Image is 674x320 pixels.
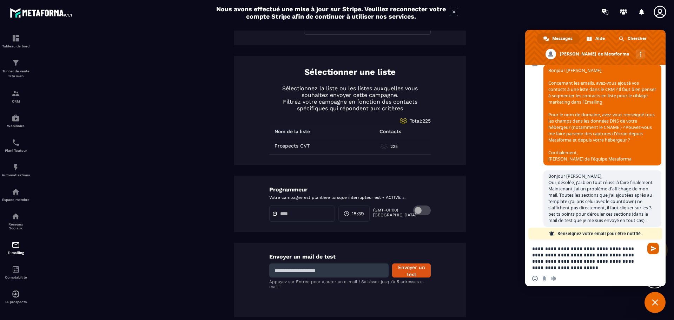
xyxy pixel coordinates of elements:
p: Réseaux Sociaux [2,222,30,230]
span: Bonjour [PERSON_NAME], Oui, désolée, j'ai bien tout réussi à faire finalement. Maintenant j'ai un... [548,173,654,223]
span: Insérer un emoji [532,276,538,281]
p: Contacts [379,129,401,134]
span: Messages [552,33,573,44]
span: Envoyer un fichier [541,276,547,281]
a: schedulerschedulerPlanificateur [2,133,30,158]
span: Message audio [550,276,556,281]
p: Comptabilité [2,275,30,279]
span: 18:39 [352,210,364,217]
a: emailemailE-mailing [2,235,30,260]
p: Programmeur [269,186,431,193]
span: Bonjour [PERSON_NAME], Concernant les emails, avez-vous ajouté vos contacts à une liste dans le C... [548,67,656,162]
p: Planificateur [2,149,30,152]
img: scheduler [12,138,20,147]
img: social-network [12,212,20,221]
a: formationformationCRM [2,84,30,109]
a: formationformationTableau de bord [2,29,30,53]
p: Espace membre [2,198,30,202]
span: Chercher [628,33,647,44]
p: E-mailing [2,251,30,255]
p: Appuyez sur Entrée pour ajouter un e-mail ! Saisissez jusqu'à 5 adresses e-mail ! [269,279,431,289]
p: Prospects CVT [275,143,310,149]
img: email [12,241,20,249]
h2: Nous avons effectué une mise à jour sur Stripe. Veuillez reconnecter votre compte Stripe afin de ... [216,5,446,20]
p: Sélectionnez la liste ou les listes auxquelles vous souhaitez envoyer cette campagne. [269,85,431,98]
a: formationformationTunnel de vente Site web [2,53,30,84]
a: automationsautomationsWebinaire [2,109,30,133]
div: Aide [580,33,612,44]
img: formation [12,89,20,98]
img: formation [12,34,20,43]
p: Sélectionner une liste [304,66,396,78]
textarea: Entrez votre message... [532,246,643,271]
p: IA prospects [2,300,30,304]
a: accountantaccountantComptabilité [2,260,30,285]
a: automationsautomationsEspace membre [2,182,30,207]
p: Envoyer un mail de test [269,253,431,260]
button: Envoyer un test [392,263,431,277]
img: accountant [12,265,20,274]
img: automations [12,163,20,171]
img: automations [12,290,20,298]
p: Nom de la liste [275,129,310,134]
a: automationsautomationsAutomatisations [2,158,30,182]
span: Envoyer [647,243,659,254]
p: Votre campagne est planthee lorsque interrupteur est « ACTIVE ». [269,195,431,200]
p: Tunnel de vente Site web [2,69,30,79]
a: social-networksocial-networkRéseaux Sociaux [2,207,30,235]
p: (GMT+01:00) [GEOGRAPHIC_DATA] [373,208,403,217]
div: Fermer le chat [645,292,666,313]
p: Webinaire [2,124,30,128]
p: Tableau de bord [2,44,30,48]
img: automations [12,114,20,122]
p: CRM [2,99,30,103]
p: 225 [390,144,398,149]
img: logo [10,6,73,19]
div: Autres canaux [636,50,645,59]
span: Aide [595,33,605,44]
img: automations [12,188,20,196]
img: formation [12,59,20,67]
p: Automatisations [2,173,30,177]
span: Total: 225 [410,118,431,124]
span: Renseignez votre email pour être notifié. [557,228,642,240]
div: Messages [537,33,580,44]
p: Filtrez votre campagne en fonction des contacts spécifiques qui répondent aux critères [269,98,431,112]
div: Chercher [613,33,654,44]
